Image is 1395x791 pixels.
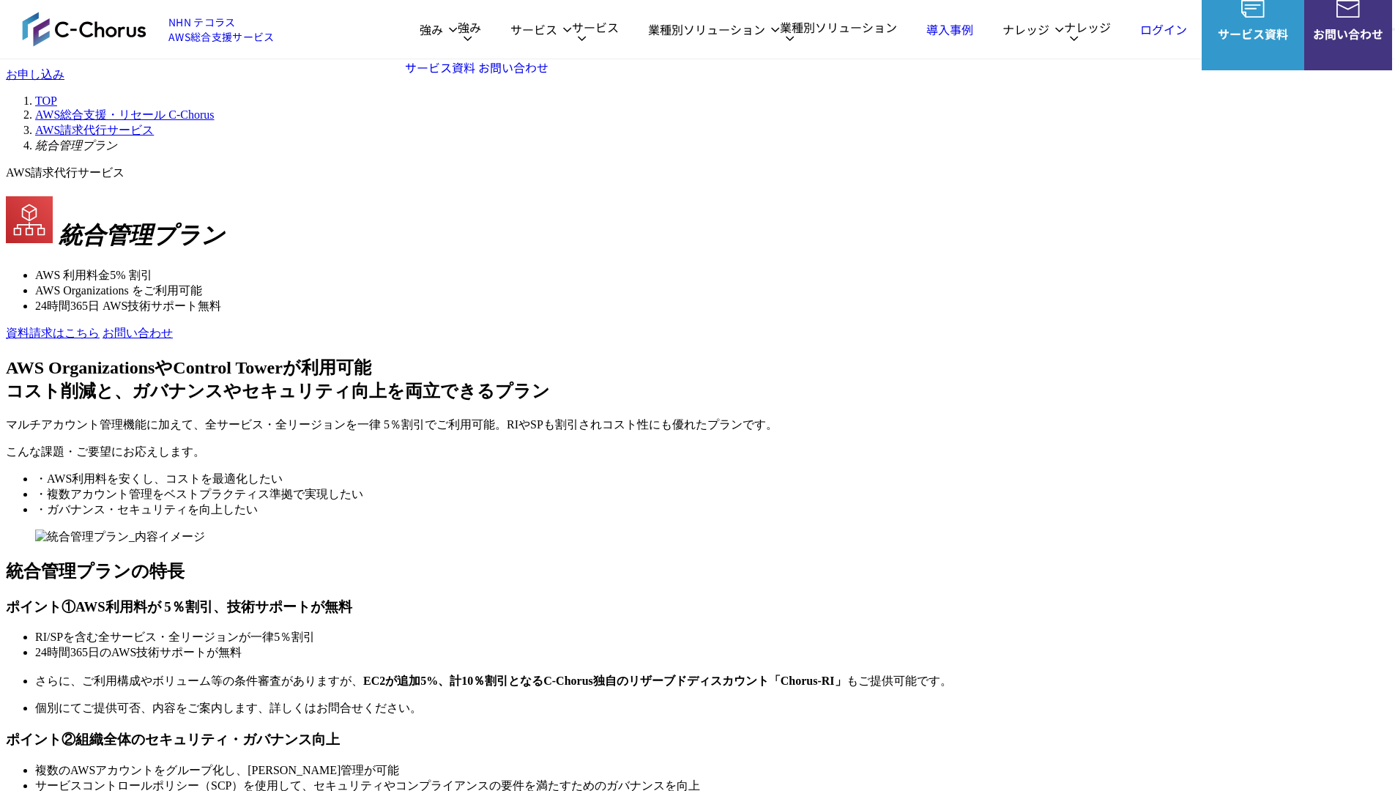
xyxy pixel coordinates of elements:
[6,356,1389,403] h2: AWS OrganizationsやControl Towerが利用可能 コスト削減と、ガバナンスやセキュリティ向上を両立できるプラン
[35,94,57,107] a: TOP
[6,166,1389,181] p: AWS請求代行サービス
[1064,18,1111,41] p: ナレッジ
[420,21,458,38] p: 強み
[780,18,897,41] p: 業種別ソリューション
[59,222,225,248] em: 統合管理プラン
[648,21,780,38] p: 業種別ソリューション
[35,763,1389,779] li: 複数のAWSアカウントをグループ化し、[PERSON_NAME]管理が可能
[6,327,100,339] a: 資料請求はこちら
[35,645,1389,661] li: 24時間365日のAWS技術サポートが無料
[35,630,1389,645] li: RI/SPを含む全サービス・全リージョンが一律5％割引
[110,269,116,281] span: 5
[478,59,548,76] a: お問い合わせ
[6,445,1389,460] p: こんな課題・ご要望にお応えします。
[1002,21,1064,38] p: ナレッジ
[572,18,619,41] p: サービス
[6,730,1389,749] h3: 組織全体のセキュリティ・ガバナンス向上
[6,598,1389,617] h3: AWS利用料が 5％割引、技術サポートが無料
[47,488,363,500] span: 複数アカウント管理をベストプラクティス準拠で実現したい
[1304,25,1392,42] span: お問い合わせ
[6,599,75,614] span: ポイント①
[22,12,146,47] img: AWS総合支援サービス C-Chorus
[6,196,53,243] img: AWS Organizations
[35,268,1389,283] li: AWS 利用料金 % 割引
[1202,25,1304,42] span: サービス資料
[35,502,1389,518] li: ・
[35,472,1389,487] li: ・
[510,21,572,38] p: サービス
[35,299,1389,314] li: 24時間365日 AWS技術サポート無料
[6,417,1389,433] p: マルチアカウント管理機能に加えて、全サービス・全リージョンを一律 5％割引でご利用可能。RIやSPも割引されコスト性にも優れたプランです。
[458,18,481,41] p: 強み
[35,139,117,152] em: 統合管理プラン
[6,560,1389,583] h2: 統合管理プランの特長
[35,487,1389,502] li: ・
[103,327,173,339] a: お問い合わせ
[47,472,283,485] span: AWS利用料を安くし、コストを最適化したい
[1140,21,1187,38] a: ログイン
[6,732,75,747] span: ポイント②
[35,530,205,545] img: 統合管理プラン_内容イメージ
[926,21,973,38] a: 導入事例
[22,12,275,47] a: AWS総合支援サービス C-ChorusNHN テコラスAWS総合支援サービス
[6,68,64,81] a: お申し込み
[363,675,847,687] strong: EC2が追加5%、計10％割引となるC-Chorus独自のリザーブドディスカウント「Chorus-RI」
[35,283,1389,299] li: AWS Organizations をご利用可能
[47,503,258,516] span: ガバナンス・セキュリティを向上したい
[405,59,475,76] a: サービス資料
[35,124,154,136] a: AWS請求代行サービス
[35,108,215,121] a: AWS総合支援・リセール C-Chorus
[35,674,1389,689] li: さらに、ご利用構成やボリューム等の条件審査がありますが、 もご提供可能です。
[168,15,275,44] span: NHN テコラス AWS総合支援サービス
[35,701,1389,716] li: 個別にてご提供可否、内容をご案内します、詳しくはお問合せください。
